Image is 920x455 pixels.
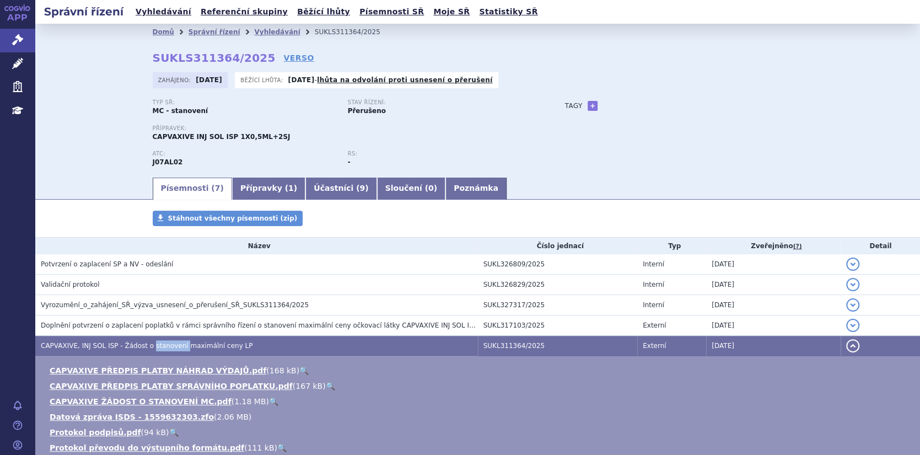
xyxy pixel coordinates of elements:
span: 168 kB [270,366,297,375]
span: Stáhnout všechny písemnosti (zip) [168,215,298,222]
td: [DATE] [706,295,841,315]
strong: MC - stanovení [153,107,208,115]
span: 1.18 MB [234,397,266,406]
span: 7 [215,184,220,192]
td: [DATE] [706,254,841,275]
a: Referenční skupiny [197,4,291,19]
li: ( ) [50,427,909,438]
button: detail [846,339,859,352]
a: Poznámka [445,178,507,200]
span: 94 kB [144,428,166,437]
th: Číslo jednací [478,238,637,254]
span: Vyrozumění_o_zahájení_SŘ_výzva_usnesení_o_přerušení_SŘ_SUKLS311364/2025 [41,301,309,309]
a: Sloučení (0) [377,178,445,200]
strong: [DATE] [288,76,314,84]
a: Moje SŘ [430,4,473,19]
td: SUKL327317/2025 [478,295,637,315]
a: Statistiky SŘ [476,4,541,19]
li: ( ) [50,381,909,392]
span: 2.06 MB [217,413,248,421]
a: VERSO [283,52,314,63]
a: Písemnosti (7) [153,178,232,200]
span: 1 [288,184,294,192]
a: CAPVAXIVE PŘEDPIS PLATBY NÁHRAD VÝDAJŮ.pdf [50,366,266,375]
strong: Přerušeno [348,107,386,115]
span: 9 [359,184,365,192]
li: ( ) [50,442,909,453]
span: CAPVAXIVE, INJ SOL ISP - Žádost o stanovení maximální ceny LP [41,342,252,350]
td: [DATE] [706,336,841,356]
a: Domů [153,28,174,36]
span: 0 [428,184,434,192]
span: Zahájeno: [158,76,193,84]
td: SUKL311364/2025 [478,336,637,356]
span: CAPVAXIVE INJ SOL ISP 1X0,5ML+2SJ [153,133,290,141]
strong: [DATE] [196,76,222,84]
th: Detail [841,238,920,254]
a: CAPVAXIVE PŘEDPIS PLATBY SPRÁVNÍHO POPLATKU.pdf [50,382,293,390]
button: detail [846,319,859,332]
th: Typ [637,238,706,254]
a: 🔍 [326,382,335,390]
p: RS: [348,151,532,157]
a: Vyhledávání [132,4,195,19]
span: Externí [643,322,666,329]
button: detail [846,278,859,291]
strong: - [348,158,351,166]
a: Písemnosti SŘ [356,4,427,19]
a: 🔍 [169,428,178,437]
a: Stáhnout všechny písemnosti (zip) [153,211,303,226]
p: Typ SŘ: [153,99,337,106]
a: Správní řízení [189,28,240,36]
td: SUKL317103/2025 [478,315,637,336]
span: Interní [643,301,664,309]
li: ( ) [50,411,909,422]
p: ATC: [153,151,337,157]
a: CAPVAXIVE ŽÁDOST O STANOVENÍ MC.pdf [50,397,232,406]
a: Datová zpráva ISDS - 1559632303.zfo [50,413,214,421]
button: detail [846,258,859,271]
a: 🔍 [269,397,278,406]
li: ( ) [50,396,909,407]
span: Potvrzení o zaplacení SP a NV - odeslání [41,260,173,268]
abbr: (?) [793,243,801,250]
span: Interní [643,260,664,268]
a: + [588,101,598,111]
h2: Správní řízení [35,4,132,19]
p: - [288,76,492,84]
strong: PNEUMOCOCCUS, PURIFIKOVANÉ POLYSACHARIDOVÉ ANTIGENY KONJUGOVANÉ [153,158,183,166]
a: Účastníci (9) [305,178,376,200]
a: Protokol převodu do výstupního formátu.pdf [50,443,244,452]
a: 🔍 [299,366,309,375]
span: Běžící lhůta: [240,76,285,84]
td: SUKL326829/2025 [478,275,637,295]
span: Doplnění potvrzení o zaplacení poplatků v rámci správního řízení o stanovení maximální ceny očkov... [41,322,617,329]
span: 111 kB [248,443,275,452]
a: 🔍 [277,443,287,452]
p: Přípravek: [153,125,543,132]
span: 167 kB [295,382,322,390]
th: Zveřejněno [706,238,841,254]
button: detail [846,298,859,312]
a: Protokol podpisů.pdf [50,428,141,437]
td: [DATE] [706,315,841,336]
td: [DATE] [706,275,841,295]
strong: SUKLS311364/2025 [153,51,276,65]
span: Externí [643,342,666,350]
span: Validační protokol [41,281,100,288]
li: SUKLS311364/2025 [315,24,395,40]
li: ( ) [50,365,909,376]
td: SUKL326809/2025 [478,254,637,275]
a: Vyhledávání [254,28,300,36]
th: Název [35,238,478,254]
a: Běžící lhůty [294,4,353,19]
a: lhůta na odvolání proti usnesení o přerušení [317,76,492,84]
h3: Tagy [565,99,583,113]
span: Interní [643,281,664,288]
a: Přípravky (1) [232,178,305,200]
p: Stav řízení: [348,99,532,106]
